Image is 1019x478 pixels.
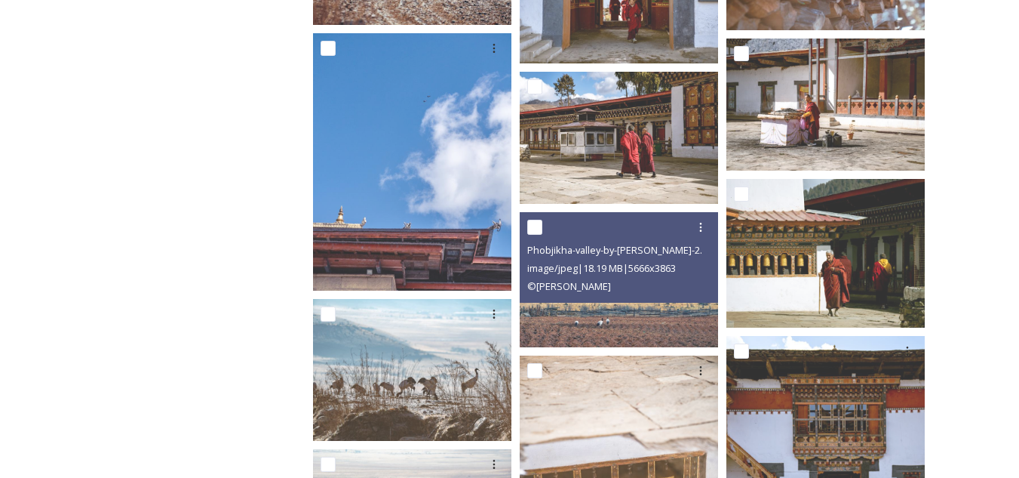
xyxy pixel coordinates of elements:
[313,33,511,291] img: Phobjikha-valley-by-Alicia-Warner-95.jpg
[726,179,925,328] img: Phobjikha-valley-by-Alicia-Warner-96.jpg
[527,279,611,293] span: © [PERSON_NAME]
[520,72,718,204] img: Phobjikha-valley-by-Alicia-Warner-83.jpg
[726,39,925,171] img: Phobjikha-valley-by-Alicia-Warner-86.jpg
[527,261,676,275] span: image/jpeg | 18.19 MB | 5666 x 3863
[313,299,511,441] img: Phobjikha-valley-by-Alicia-Warner-46.jpg
[527,242,716,257] span: Phobjikha-valley-by-[PERSON_NAME]-2.jpg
